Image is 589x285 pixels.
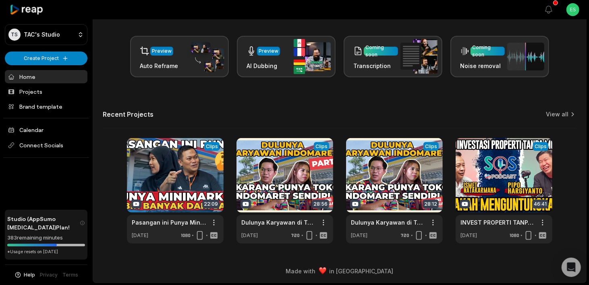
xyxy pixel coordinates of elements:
[5,85,87,98] a: Projects
[353,62,398,70] h3: Transcription
[7,234,85,242] div: 383 remaining minutes
[152,47,172,55] div: Preview
[365,44,396,58] div: Coming soon
[100,267,579,275] div: Made with in [GEOGRAPHIC_DATA]
[5,100,87,113] a: Brand template
[507,43,544,70] img: noise_removal.png
[132,218,206,227] a: Pasangan ini Punya Minimarket Lebih Banyak dari Saya 👍👍👍
[8,29,21,41] div: TS
[40,271,58,279] a: Privacy
[63,271,79,279] a: Terms
[472,44,503,58] div: Coming soon
[140,62,178,70] h3: Auto Reframe
[460,62,505,70] h3: Noise removal
[319,267,326,275] img: heart emoji
[187,41,224,72] img: auto_reframe.png
[24,271,35,279] span: Help
[5,52,87,65] button: Create Project
[546,110,568,118] a: View all
[460,218,535,227] a: INVEST PROPERTI TANPA MODAL, MITOS ATAU BENAR ADA? [SOS PODCAST] [PERSON_NAME]
[7,215,80,231] span: Studio (AppSumo [MEDICAL_DATA]) Plan!
[351,218,425,227] a: Dulunya Karyawan di Toko Indomaret, Sekarang Punya Toko Indomaret Sendiri! Ini Rahasianya|PART 1
[5,123,87,136] a: Calendar
[247,62,280,70] h3: AI Dubbing
[14,271,35,279] button: Help
[103,110,153,118] h2: Recent Projects
[7,249,85,255] div: *Usage resets on [DATE]
[562,258,581,277] div: Open Intercom Messenger
[5,70,87,83] a: Home
[259,47,278,55] div: Preview
[5,138,87,153] span: Connect Socials
[400,39,438,74] img: transcription.png
[294,39,331,74] img: ai_dubbing.png
[24,31,60,38] p: TAC's Studio
[241,218,315,227] a: Dulunya Karyawan di Toko Indomaret, Sekarang Punya Toko Indomaret Sendiri! Ini Rahasianya|PART 2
